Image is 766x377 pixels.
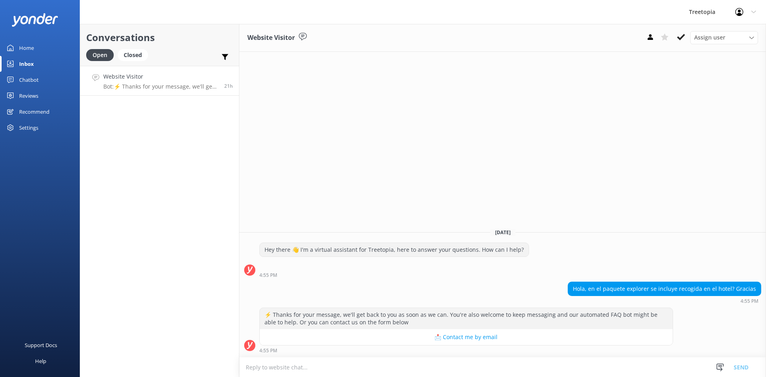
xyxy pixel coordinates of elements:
[690,31,758,44] div: Assign User
[19,40,34,56] div: Home
[19,72,39,88] div: Chatbot
[19,56,34,72] div: Inbox
[19,88,38,104] div: Reviews
[260,243,529,257] div: Hey there 👋 I'm a virtual assistant for Treetopia, here to answer your questions. How can I help?
[568,282,761,296] div: Hola, en el paquete explorer se incluye recogida en el hotel? Gracias
[19,120,38,136] div: Settings
[259,273,277,278] strong: 4:55 PM
[103,83,218,90] p: Bot: ⚡ Thanks for your message, we'll get back to you as soon as we can. You're also welcome to k...
[259,348,277,353] strong: 4:55 PM
[260,329,673,345] button: 📩 Contact me by email
[118,50,152,59] a: Closed
[12,13,58,26] img: yonder-white-logo.png
[259,272,529,278] div: 04:55pm 10-Aug-2025 (UTC -06:00) America/Mexico_City
[19,104,49,120] div: Recommend
[86,30,233,45] h2: Conversations
[247,33,295,43] h3: Website Visitor
[260,308,673,329] div: ⚡ Thanks for your message, we'll get back to you as soon as we can. You're also welcome to keep m...
[103,72,218,81] h4: Website Visitor
[118,49,148,61] div: Closed
[35,353,46,369] div: Help
[259,347,673,353] div: 04:55pm 10-Aug-2025 (UTC -06:00) America/Mexico_City
[490,229,515,236] span: [DATE]
[694,33,725,42] span: Assign user
[80,66,239,96] a: Website VisitorBot:⚡ Thanks for your message, we'll get back to you as soon as we can. You're als...
[86,49,114,61] div: Open
[86,50,118,59] a: Open
[25,337,57,353] div: Support Docs
[568,298,761,304] div: 04:55pm 10-Aug-2025 (UTC -06:00) America/Mexico_City
[740,299,758,304] strong: 4:55 PM
[224,83,233,89] span: 04:55pm 10-Aug-2025 (UTC -06:00) America/Mexico_City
